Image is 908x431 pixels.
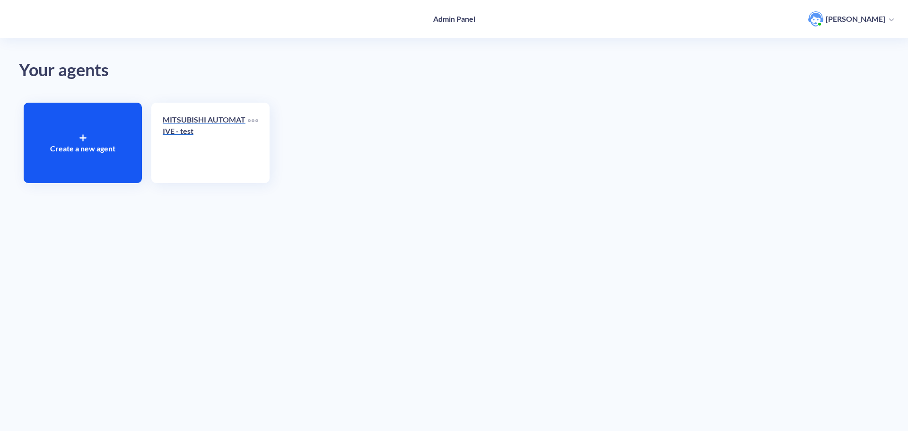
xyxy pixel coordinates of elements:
p: [PERSON_NAME] [826,14,885,24]
button: user photo[PERSON_NAME] [803,10,899,27]
img: user photo [808,11,823,26]
a: MITSUBISHI AUTOMATIVE - test [163,114,248,172]
div: Your agents [19,57,889,84]
p: Create a new agent [50,143,115,154]
p: MITSUBISHI AUTOMATIVE - test [163,114,248,137]
h4: Admin Panel [433,14,475,23]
